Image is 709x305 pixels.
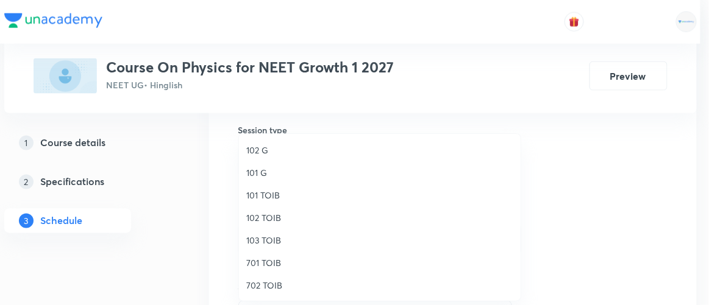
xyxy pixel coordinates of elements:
[246,211,513,224] span: 102 TOIB
[246,189,513,202] span: 101 TOIB
[246,144,513,156] span: 102 G
[246,256,513,269] span: 701 TOIB
[246,279,513,292] span: 702 TOIB
[246,166,513,179] span: 101 G
[246,234,513,247] span: 103 TOIB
